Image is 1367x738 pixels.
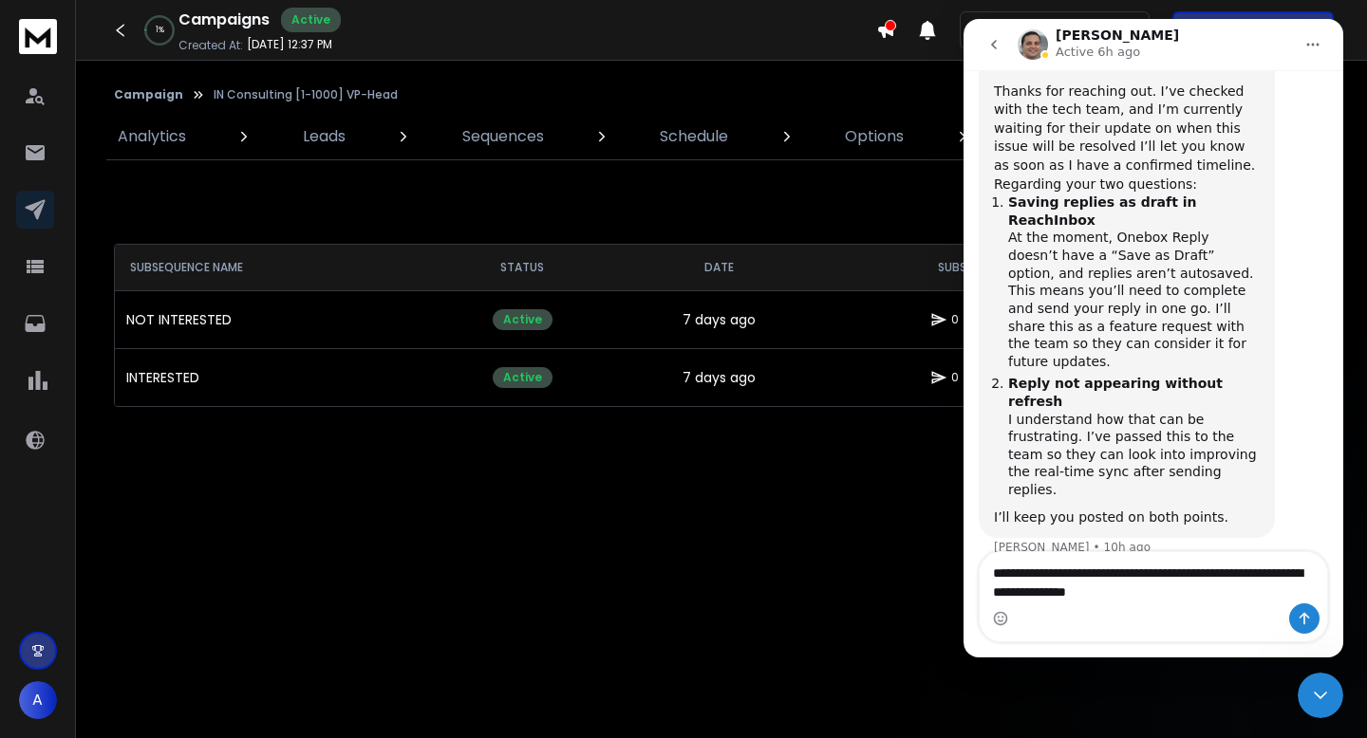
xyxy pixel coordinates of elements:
div: Active [493,309,552,330]
p: Sequences [462,125,544,148]
a: Sequences [451,114,555,159]
td: INTERESTED [115,348,431,406]
p: 1 % [156,25,164,36]
a: Schedule [648,114,740,159]
p: 0 [951,312,959,327]
th: SUBSEQUENCE STATS [825,245,1169,290]
div: Active [281,8,341,32]
a: Leads [291,114,357,159]
p: 0 [951,370,959,385]
p: Schedule [660,125,728,148]
th: DATE [613,245,825,290]
th: SUBSEQUENCE NAME [115,245,431,290]
div: Active [493,367,552,388]
th: STATUS [431,245,613,290]
button: A [19,681,57,719]
button: Campaign [114,87,183,102]
p: [DATE] 12:37 PM [247,37,332,52]
p: Leads [303,125,346,148]
a: Analytics [106,114,197,159]
p: Created At: [178,38,243,53]
td: 7 days ago [613,348,825,406]
iframe: Intercom live chat [1298,673,1343,718]
p: IN Consulting [1-1000] VP-Head [214,87,398,102]
td: 7 days ago [613,290,825,348]
iframe: Intercom live chat [964,19,1343,657]
h1: Campaigns [178,9,270,31]
a: Options [833,114,915,159]
td: NOT INTERESTED [115,290,431,348]
p: Analytics [118,125,186,148]
img: logo [19,19,57,54]
button: Get Free Credits [1172,11,1334,49]
p: Options [845,125,904,148]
